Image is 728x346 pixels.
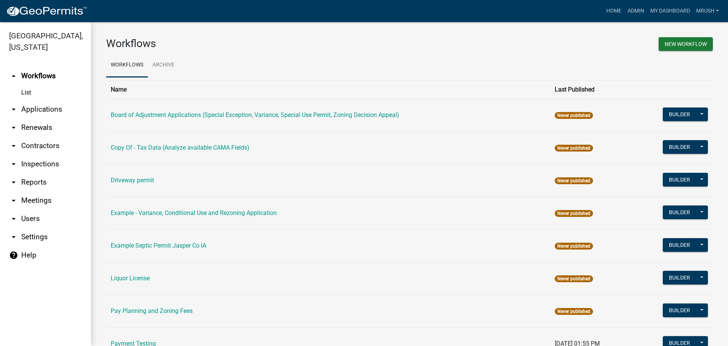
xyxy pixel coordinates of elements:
button: Builder [663,107,696,121]
a: Example Septic Permit Jasper Co IA [111,242,206,249]
i: arrow_drop_down [9,232,18,242]
span: Never published [555,112,593,119]
a: Copy Of - Tax Data (Analyze available CAMA Fields) [111,144,249,151]
i: arrow_drop_down [9,196,18,205]
span: Never published [555,308,593,315]
i: arrow_drop_down [9,123,18,132]
i: arrow_drop_down [9,141,18,150]
span: Never published [555,275,593,282]
a: MRush [693,4,722,18]
a: Workflows [106,53,148,77]
h3: Workflows [106,37,404,50]
button: Builder [663,140,696,154]
a: Driveway permit [111,177,154,184]
button: Builder [663,303,696,317]
a: Liquor License [111,275,150,282]
a: Board of Adjustment Applications (Special Exception, Variance, Special Use Permit, Zoning Decisio... [111,111,399,118]
i: help [9,251,18,260]
span: Never published [555,210,593,217]
i: arrow_drop_down [9,214,18,223]
span: Never published [555,177,593,184]
a: Example - Variance, Conditional Use and Rezoning Application [111,209,277,216]
a: My Dashboard [647,4,693,18]
a: Pay Planning and Zoning Fees [111,307,193,314]
th: Last Published [550,80,631,99]
button: Builder [663,238,696,252]
button: Builder [663,271,696,284]
i: arrow_drop_down [9,178,18,187]
i: arrow_drop_down [9,160,18,169]
span: Never published [555,145,593,152]
i: arrow_drop_up [9,71,18,81]
i: arrow_drop_down [9,105,18,114]
button: New Workflow [659,37,713,51]
a: Home [603,4,624,18]
a: Admin [624,4,647,18]
a: Archive [148,53,179,77]
th: Name [106,80,550,99]
button: Builder [663,173,696,186]
button: Builder [663,205,696,219]
span: Never published [555,243,593,250]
